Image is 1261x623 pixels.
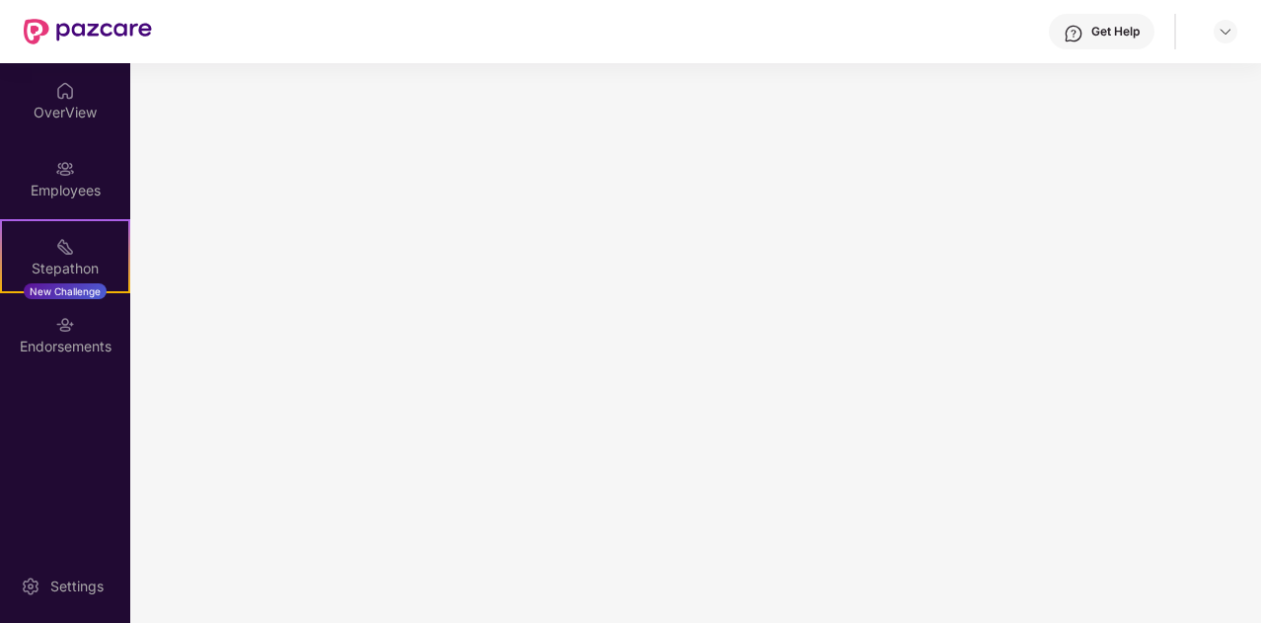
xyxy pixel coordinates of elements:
[55,315,75,335] img: svg+xml;base64,PHN2ZyBpZD0iRW5kb3JzZW1lbnRzIiB4bWxucz0iaHR0cDovL3d3dy53My5vcmcvMjAwMC9zdmciIHdpZH...
[21,577,40,596] img: svg+xml;base64,PHN2ZyBpZD0iU2V0dGluZy0yMHgyMCIgeG1sbnM9Imh0dHA6Ly93d3cudzMub3JnLzIwMDAvc3ZnIiB3aW...
[1064,24,1083,43] img: svg+xml;base64,PHN2ZyBpZD0iSGVscC0zMngzMiIgeG1sbnM9Imh0dHA6Ly93d3cudzMub3JnLzIwMDAvc3ZnIiB3aWR0aD...
[24,283,107,299] div: New Challenge
[1091,24,1140,39] div: Get Help
[44,577,110,596] div: Settings
[1218,24,1233,39] img: svg+xml;base64,PHN2ZyBpZD0iRHJvcGRvd24tMzJ4MzIiIHhtbG5zPSJodHRwOi8vd3d3LnczLm9yZy8yMDAwL3N2ZyIgd2...
[24,19,152,44] img: New Pazcare Logo
[55,237,75,257] img: svg+xml;base64,PHN2ZyB4bWxucz0iaHR0cDovL3d3dy53My5vcmcvMjAwMC9zdmciIHdpZHRoPSIyMSIgaGVpZ2h0PSIyMC...
[55,159,75,179] img: svg+xml;base64,PHN2ZyBpZD0iRW1wbG95ZWVzIiB4bWxucz0iaHR0cDovL3d3dy53My5vcmcvMjAwMC9zdmciIHdpZHRoPS...
[55,81,75,101] img: svg+xml;base64,PHN2ZyBpZD0iSG9tZSIgeG1sbnM9Imh0dHA6Ly93d3cudzMub3JnLzIwMDAvc3ZnIiB3aWR0aD0iMjAiIG...
[2,259,128,278] div: Stepathon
